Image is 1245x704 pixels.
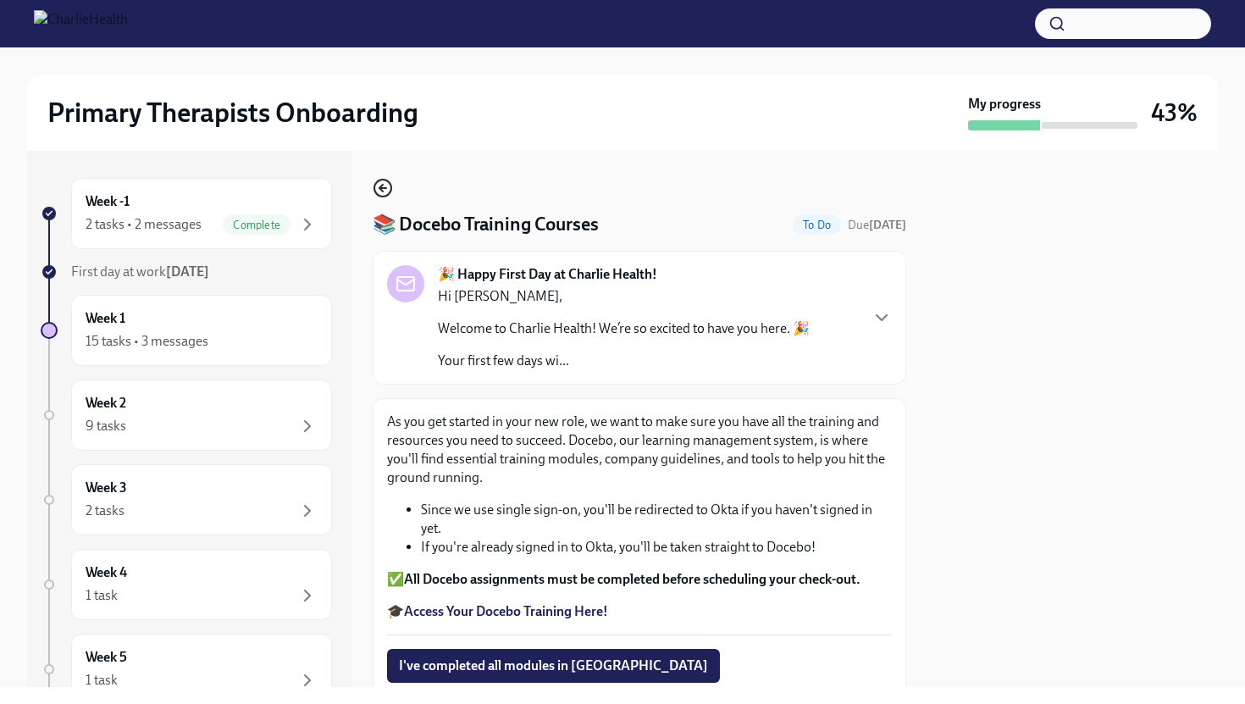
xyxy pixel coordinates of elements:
h3: 43% [1151,97,1198,128]
strong: All Docebo assignments must be completed before scheduling your check-out. [404,571,860,587]
h6: Week 4 [86,563,127,582]
p: Your first few days wi... [438,352,810,370]
h2: Primary Therapists Onboarding [47,96,418,130]
li: Since we use single sign-on, you'll be redirected to Okta if you haven't signed in yet. [421,501,892,538]
a: First day at work[DATE] [41,263,332,281]
h6: Week 3 [86,479,127,497]
span: Due [848,218,906,232]
h6: Week 1 [86,309,125,328]
div: 1 task [86,671,118,690]
div: 2 tasks • 2 messages [86,215,202,234]
span: Complete [223,219,290,231]
h6: Week -1 [86,192,130,211]
div: 1 task [86,586,118,605]
p: Hi [PERSON_NAME], [438,287,810,306]
li: If you're already signed in to Okta, you'll be taken straight to Docebo! [421,538,892,557]
p: As you get started in your new role, we want to make sure you have all the training and resources... [387,413,892,487]
div: 9 tasks [86,417,126,435]
img: CharlieHealth [34,10,128,37]
span: August 26th, 2025 10:00 [848,217,906,233]
a: Week -12 tasks • 2 messagesComplete [41,178,332,249]
strong: 🎉 Happy First Day at Charlie Health! [438,265,657,284]
div: 2 tasks [86,502,125,520]
button: I've completed all modules in [GEOGRAPHIC_DATA] [387,649,720,683]
span: First day at work [71,263,209,280]
a: Week 115 tasks • 3 messages [41,295,332,366]
p: Welcome to Charlie Health! We’re so excited to have you here. 🎉 [438,319,810,338]
h6: Week 2 [86,394,126,413]
strong: [DATE] [869,218,906,232]
span: To Do [793,219,841,231]
a: Week 41 task [41,549,332,620]
p: ✅ [387,570,892,589]
p: 🎓 [387,602,892,621]
a: Access Your Docebo Training Here! [404,603,608,619]
strong: [DATE] [166,263,209,280]
span: I've completed all modules in [GEOGRAPHIC_DATA] [399,657,708,674]
a: Week 32 tasks [41,464,332,535]
h4: 📚 Docebo Training Courses [373,212,599,237]
a: Week 29 tasks [41,380,332,451]
h6: Week 5 [86,648,127,667]
strong: My progress [968,95,1041,114]
div: 15 tasks • 3 messages [86,332,208,351]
